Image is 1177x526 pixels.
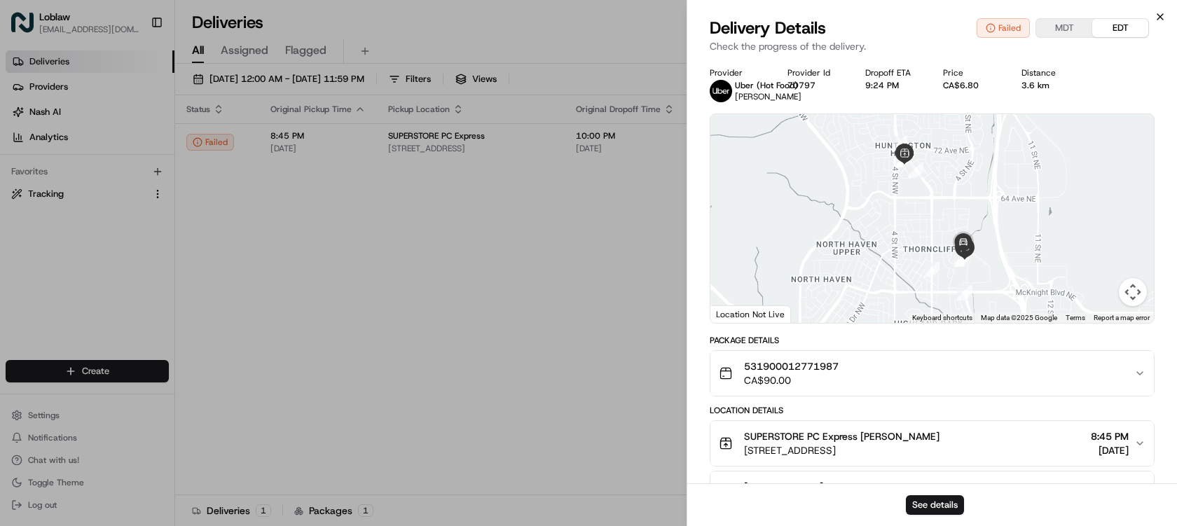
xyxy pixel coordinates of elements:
div: 9:24 PM [865,80,921,91]
div: Location Details [710,405,1155,416]
div: Provider Id [787,67,843,78]
button: 531900012771987CA$90.00 [710,351,1154,396]
span: [PERSON_NAME] [735,91,801,102]
div: Start new chat [63,134,230,148]
span: Delivery Details [710,17,826,39]
div: 6 [957,285,972,300]
span: • [116,217,121,228]
span: Pylon [139,347,170,358]
button: EDT [1092,19,1148,37]
img: 1736555255976-a54dd68f-1ca7-489b-9aae-adbdc363a1c4 [14,134,39,159]
div: 1 [892,136,907,151]
img: uber-new-logo.jpeg [710,80,732,102]
div: CA$6.80 [943,80,998,91]
a: Terms [1066,314,1085,321]
span: [DATE] [113,255,142,266]
div: 💻 [118,314,130,326]
span: [DATE] [124,217,153,228]
span: [PERSON_NAME] [744,480,823,494]
div: 3.6 km [1021,80,1077,91]
span: CA$90.00 [744,373,839,387]
a: Report a map error [1094,314,1150,321]
div: Price [943,67,998,78]
span: SUPERSTORE PC Express [PERSON_NAME] [744,429,939,443]
button: See all [217,179,255,196]
div: Past conversations [14,182,90,193]
img: 1736555255976-a54dd68f-1ca7-489b-9aae-adbdc363a1c4 [28,218,39,229]
a: 📗Knowledge Base [8,307,113,333]
span: [DATE] [1091,443,1129,457]
span: • [105,255,110,266]
a: Powered byPylon [99,347,170,358]
div: Location Not Live [710,305,791,323]
div: Provider [710,67,765,78]
a: Open this area in Google Maps (opens a new window) [714,305,760,323]
button: SUPERSTORE PC Express [PERSON_NAME][STREET_ADDRESS]8:45 PM[DATE] [710,421,1154,466]
img: Regen Pajulas [14,242,36,264]
img: Nash [14,14,42,42]
span: Knowledge Base [28,313,107,327]
img: 1736555255976-a54dd68f-1ca7-489b-9aae-adbdc363a1c4 [28,256,39,267]
img: Jandy Espique [14,204,36,226]
img: Google [714,305,760,323]
a: 💻API Documentation [113,307,230,333]
span: Map data ©2025 Google [981,314,1057,321]
span: Regen Pajulas [43,255,102,266]
span: 531900012771987 [744,359,839,373]
input: Clear [36,90,231,105]
img: 1755196953914-cd9d9cba-b7f7-46ee-b6f5-75ff69acacf5 [29,134,55,159]
div: We're available if you need us! [63,148,193,159]
p: Welcome 👋 [14,56,255,78]
span: Uber (Hot Food) [735,80,798,91]
div: Distance [1021,67,1077,78]
span: [STREET_ADDRESS] [744,443,939,457]
div: 5 [924,262,939,277]
button: 70797 [787,80,815,91]
button: Map camera controls [1119,278,1147,306]
button: Failed [977,18,1030,38]
div: 📗 [14,314,25,326]
button: [PERSON_NAME]10:00 PM [710,471,1154,516]
span: [PERSON_NAME] [43,217,113,228]
button: Start new chat [238,138,255,155]
span: API Documentation [132,313,225,327]
button: See details [906,495,964,515]
button: Keyboard shortcuts [912,313,972,323]
button: MDT [1036,19,1092,37]
p: Check the progress of the delivery. [710,39,1155,53]
div: 4 [908,162,923,178]
div: Package Details [710,335,1155,346]
span: 8:45 PM [1091,429,1129,443]
div: Dropoff ETA [865,67,921,78]
span: 10:00 PM [1085,480,1129,494]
